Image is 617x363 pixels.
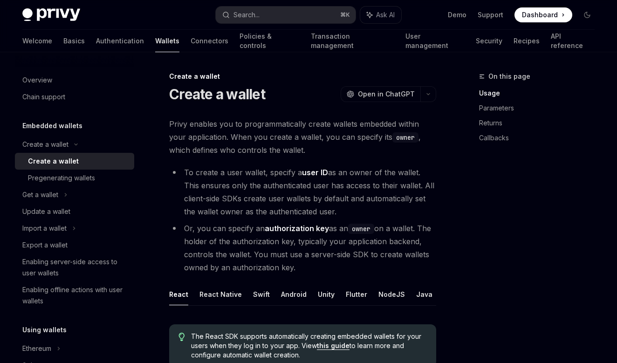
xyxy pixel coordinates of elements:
a: Policies & controls [240,30,300,52]
span: Privy enables you to programmatically create wallets embedded within your application. When you c... [169,117,436,157]
button: Unity [318,283,335,305]
button: Open in ChatGPT [341,86,420,102]
div: Ethereum [22,343,51,354]
a: Callbacks [479,130,602,145]
div: Get a wallet [22,189,58,200]
code: owner [392,132,418,143]
a: Support [478,10,503,20]
a: Demo [448,10,466,20]
button: Ask AI [360,7,401,23]
div: Overview [22,75,52,86]
div: Search... [233,9,260,21]
div: Update a wallet [22,206,70,217]
button: React Native [199,283,242,305]
div: Import a wallet [22,223,67,234]
div: Enabling server-side access to user wallets [22,256,129,279]
a: Update a wallet [15,203,134,220]
h5: Embedded wallets [22,120,82,131]
div: Create a wallet [28,156,79,167]
img: dark logo [22,8,80,21]
a: this guide [317,342,350,350]
span: Dashboard [522,10,558,20]
button: NodeJS [378,283,405,305]
code: owner [348,224,374,234]
a: User management [405,30,465,52]
a: Usage [479,86,602,101]
div: Create a wallet [169,72,436,81]
a: Security [476,30,502,52]
a: Enabling server-side access to user wallets [15,253,134,281]
span: Open in ChatGPT [358,89,415,99]
a: Overview [15,72,134,89]
button: React [169,283,188,305]
button: Flutter [346,283,367,305]
a: Returns [479,116,602,130]
h1: Create a wallet [169,86,265,103]
div: Pregenerating wallets [28,172,95,184]
a: Create a wallet [15,153,134,170]
div: Export a wallet [22,240,68,251]
a: Enabling offline actions with user wallets [15,281,134,309]
a: Export a wallet [15,237,134,253]
a: Parameters [479,101,602,116]
button: Java [416,283,432,305]
strong: authorization key [265,224,329,233]
span: The React SDK supports automatically creating embedded wallets for your users when they log in to... [191,332,427,360]
span: ⌘ K [340,11,350,19]
span: Ask AI [376,10,395,20]
a: Dashboard [514,7,572,22]
li: Or, you can specify an as an on a wallet. The holder of the authorization key, typically your app... [169,222,436,274]
div: Chain support [22,91,65,103]
div: Enabling offline actions with user wallets [22,284,129,307]
a: Authentication [96,30,144,52]
a: Chain support [15,89,134,105]
span: On this page [488,71,530,82]
div: Create a wallet [22,139,69,150]
button: Search...⌘K [216,7,356,23]
a: Pregenerating wallets [15,170,134,186]
a: Welcome [22,30,52,52]
strong: user ID [302,168,328,177]
a: Connectors [191,30,228,52]
button: Android [281,283,307,305]
a: Basics [63,30,85,52]
a: Transaction management [311,30,394,52]
button: Swift [253,283,270,305]
h5: Using wallets [22,324,67,336]
a: Recipes [514,30,540,52]
svg: Tip [178,333,185,341]
a: Wallets [155,30,179,52]
button: Toggle dark mode [580,7,595,22]
li: To create a user wallet, specify a as an owner of the wallet. This ensures only the authenticated... [169,166,436,218]
a: API reference [551,30,595,52]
